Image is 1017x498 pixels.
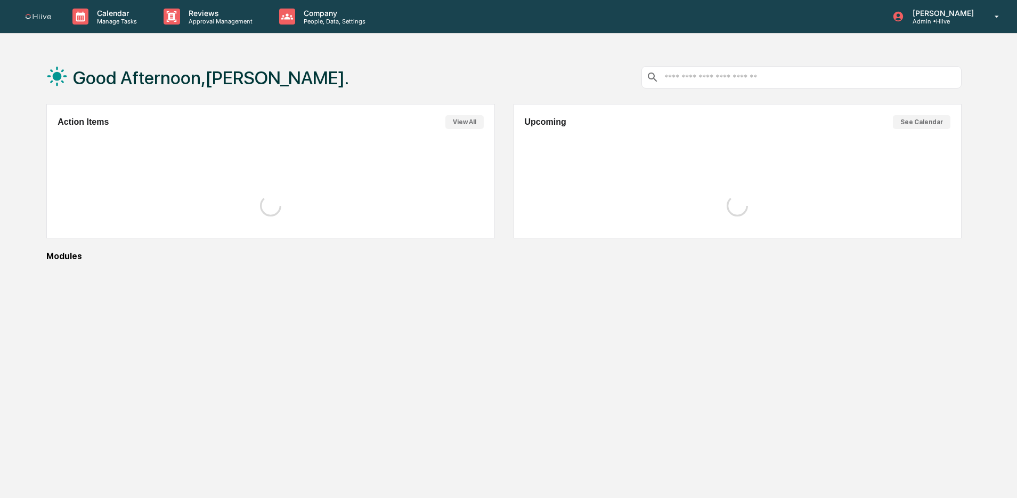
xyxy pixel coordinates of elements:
div: Modules [46,251,962,261]
p: Company [295,9,371,18]
p: Calendar [88,9,142,18]
p: Approval Management [180,18,258,25]
p: People, Data, Settings [295,18,371,25]
button: View All [445,115,484,129]
p: Reviews [180,9,258,18]
h2: Upcoming [525,117,566,127]
h1: Good Afternoon,[PERSON_NAME]. [73,67,349,89]
p: Manage Tasks [88,18,142,25]
h2: Action Items [58,117,109,127]
p: Admin • Hiive [904,18,979,25]
p: [PERSON_NAME] [904,9,979,18]
img: logo [26,14,51,20]
button: See Calendar [893,115,950,129]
